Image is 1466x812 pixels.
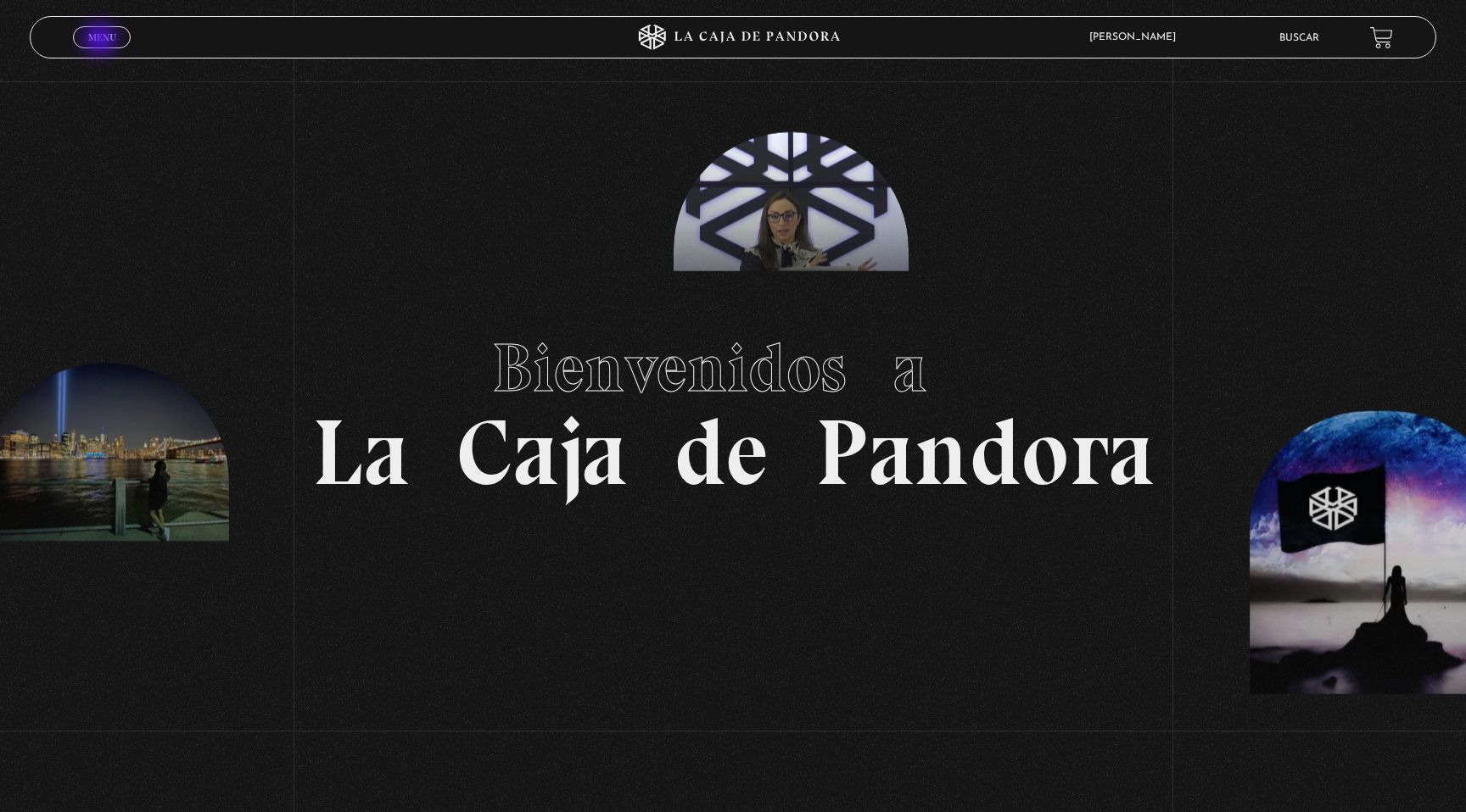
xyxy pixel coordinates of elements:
[492,327,974,409] span: Bienvenidos a
[312,313,1155,499] h1: La Caja de Pandora
[1081,32,1193,42] span: [PERSON_NAME]
[1279,33,1319,43] a: Buscar
[82,47,122,58] span: Cerrar
[1370,26,1393,49] a: View your shopping cart
[88,32,116,42] span: Menu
